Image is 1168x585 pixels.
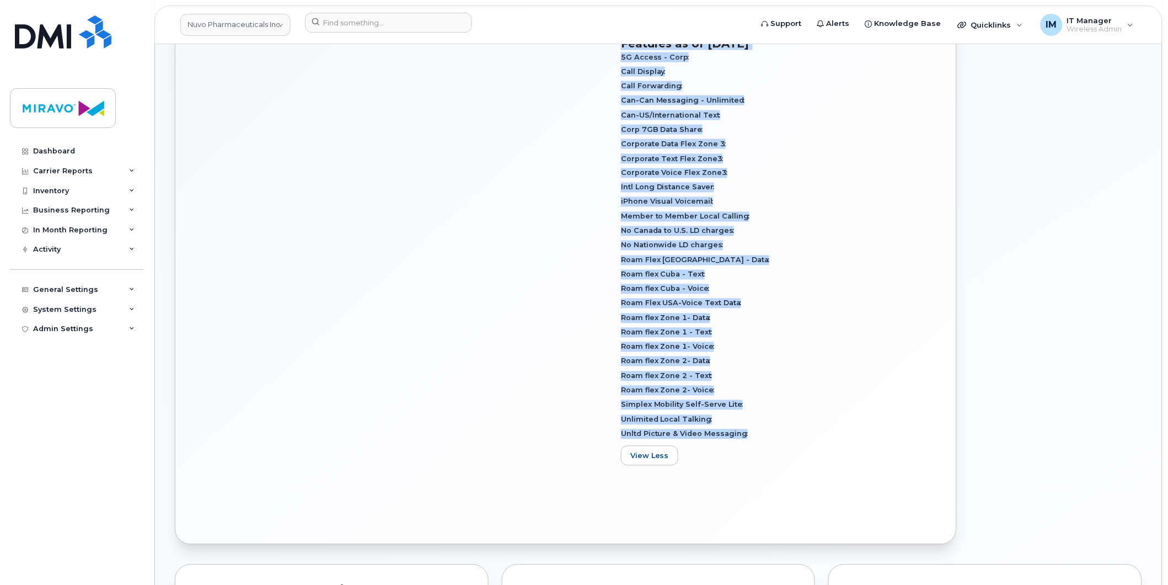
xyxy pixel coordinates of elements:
[1067,16,1122,25] span: IT Manager
[754,13,810,35] a: Support
[827,18,850,29] span: Alerts
[621,446,678,466] button: View Less
[875,18,941,29] span: Knowledge Base
[971,20,1011,29] span: Quicklinks
[621,372,718,380] span: Roam flex Zone 2 - Text
[180,14,291,36] a: Nuvo Pharmaceuticals Inc.
[621,125,709,134] span: Corp 7GB Data Share
[621,299,747,307] span: Roam Flex USA-Voice Text Data
[858,13,949,35] a: Knowledge Base
[621,183,720,192] span: Intl Long Distance Saver
[621,67,671,76] span: Call Display
[1067,25,1122,34] span: Wireless Admin
[621,416,718,424] span: Unlimited Local Talking
[1046,18,1057,31] span: IM
[621,430,754,438] span: Unltd Picture & Video Messaging
[621,140,732,148] span: Corporate Data Flex Zone 3
[621,343,720,351] span: Roam flex Zone 1- Voice
[630,451,669,461] span: View Less
[621,285,715,293] span: Roam flex Cuba - Voice
[621,401,749,409] span: Simplex Mobility Self-Serve Lite
[621,169,733,177] span: Corporate Voice Flex Zone3
[621,270,711,279] span: Roam flex Cuba - Text
[810,13,858,35] a: Alerts
[771,18,802,29] span: Support
[621,82,688,90] span: Call Forwarding
[621,155,729,163] span: Corporate Text Flex Zone3
[621,212,756,221] span: Member to Member Local Calling
[621,96,751,104] span: Can-Can Messaging - Unlimited
[1033,14,1142,36] div: IT Manager
[621,314,716,322] span: Roam flex Zone 1- Data
[305,13,472,33] input: Find something...
[621,227,740,235] span: No Canada to U.S. LD charges
[621,357,716,365] span: Roam flex Zone 2- Data
[950,14,1031,36] div: Quicklinks
[621,241,729,249] span: No Nationwide LD charges
[621,198,719,206] span: iPhone Visual Voicemail
[621,256,775,264] span: Roam Flex [GEOGRAPHIC_DATA] - Data
[621,53,695,61] span: 5G Access - Corp
[621,386,720,395] span: Roam flex Zone 2- Voice
[621,111,726,119] span: Can-US/International Text
[621,328,718,337] span: Roam flex Zone 1 - Text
